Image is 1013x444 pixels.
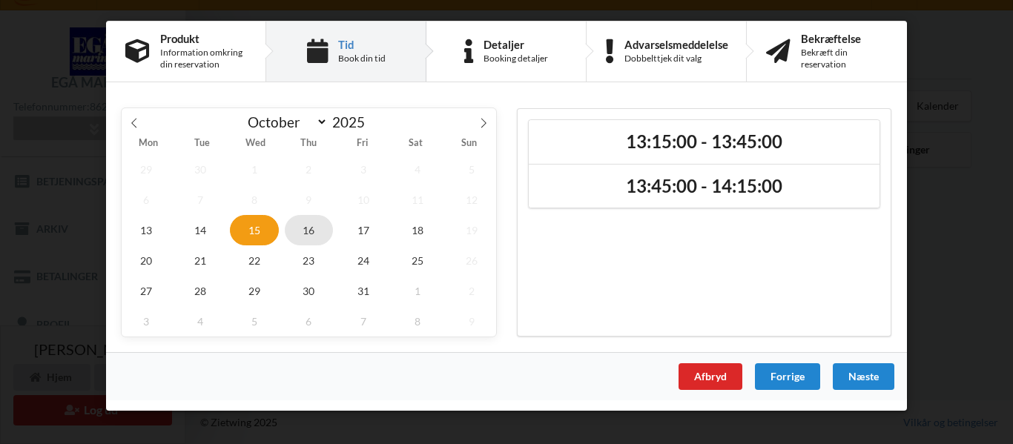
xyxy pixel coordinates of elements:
div: Bekræft din reservation [801,47,888,70]
span: Tue [175,139,228,148]
span: October 20, 2025 [122,245,171,276]
span: November 2, 2025 [447,276,496,306]
span: Sun [443,139,496,148]
span: October 18, 2025 [393,215,442,245]
div: Afbryd [679,363,742,390]
span: October 28, 2025 [176,276,225,306]
h2: 13:15:00 - 13:45:00 [539,130,869,153]
div: Næste [833,363,894,390]
div: Information omkring din reservation [160,47,246,70]
div: Dobbelttjek dit valg [624,53,728,64]
div: Advarselsmeddelelse [624,39,728,50]
span: October 16, 2025 [285,215,334,245]
h2: 13:45:00 - 14:15:00 [539,175,869,198]
span: October 22, 2025 [230,245,279,276]
span: October 4, 2025 [393,154,442,185]
span: September 30, 2025 [176,154,225,185]
span: October 17, 2025 [339,215,388,245]
span: November 8, 2025 [393,306,442,337]
span: October 3, 2025 [339,154,388,185]
span: November 1, 2025 [393,276,442,306]
span: November 3, 2025 [122,306,171,337]
span: November 7, 2025 [339,306,388,337]
span: October 2, 2025 [285,154,334,185]
input: Year [328,113,377,130]
span: Mon [122,139,175,148]
span: October 13, 2025 [122,215,171,245]
span: October 9, 2025 [285,185,334,215]
div: Detaljer [484,39,548,50]
span: October 11, 2025 [393,185,442,215]
span: October 6, 2025 [122,185,171,215]
span: Sat [389,139,443,148]
span: Fri [336,139,389,148]
span: October 5, 2025 [447,154,496,185]
span: October 19, 2025 [447,215,496,245]
span: Thu [282,139,335,148]
div: Tid [338,39,386,50]
span: October 30, 2025 [285,276,334,306]
div: Bekræftelse [801,33,888,44]
span: October 14, 2025 [176,215,225,245]
span: October 24, 2025 [339,245,388,276]
span: October 8, 2025 [230,185,279,215]
span: October 15, 2025 [230,215,279,245]
div: Booking detaljer [484,53,548,64]
span: September 29, 2025 [122,154,171,185]
span: November 5, 2025 [230,306,279,337]
span: October 10, 2025 [339,185,388,215]
div: Produkt [160,33,246,44]
span: October 12, 2025 [447,185,496,215]
span: October 29, 2025 [230,276,279,306]
select: Month [241,113,329,131]
span: October 7, 2025 [176,185,225,215]
span: October 23, 2025 [285,245,334,276]
span: October 25, 2025 [393,245,442,276]
span: October 1, 2025 [230,154,279,185]
span: October 31, 2025 [339,276,388,306]
span: October 26, 2025 [447,245,496,276]
span: Wed [228,139,282,148]
span: November 4, 2025 [176,306,225,337]
div: Book din tid [338,53,386,64]
span: November 9, 2025 [447,306,496,337]
div: Forrige [755,363,820,390]
span: November 6, 2025 [285,306,334,337]
span: October 21, 2025 [176,245,225,276]
span: October 27, 2025 [122,276,171,306]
